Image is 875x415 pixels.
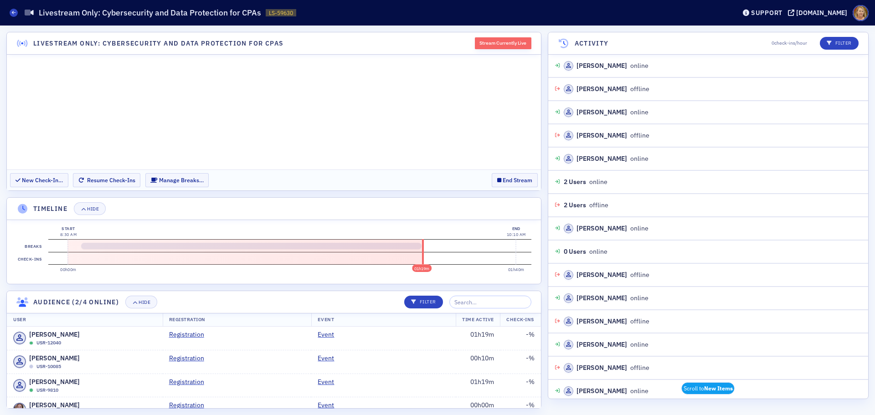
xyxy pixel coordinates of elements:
[576,340,627,349] div: [PERSON_NAME]
[23,240,44,252] label: Breaks
[163,313,312,327] th: Registration
[564,200,586,210] span: 2 Users
[576,61,627,71] div: [PERSON_NAME]
[29,330,80,339] span: [PERSON_NAME]
[60,232,77,237] time: 8:30 AM
[169,330,211,339] a: Registration
[827,40,852,47] p: Filter
[507,225,526,232] div: End
[492,173,538,187] button: End Stream
[507,232,526,237] time: 10:10 AM
[169,377,211,387] a: Registration
[564,131,649,140] div: offline
[311,313,456,327] th: Event
[87,206,99,211] div: Hide
[681,382,735,395] span: Scroll to
[589,177,607,187] span: online
[29,388,33,392] div: Online
[564,154,649,164] div: online
[33,297,119,307] h4: Audience (2/4 online)
[7,313,163,327] th: User
[564,317,649,326] div: offline
[844,384,866,406] iframe: Intercom live chat
[36,339,61,347] span: USR-12040
[704,384,733,392] strong: New Items
[564,84,649,94] div: offline
[751,9,782,17] div: Support
[788,10,850,16] button: [DOMAIN_NAME]
[576,131,627,140] div: [PERSON_NAME]
[29,354,80,363] span: [PERSON_NAME]
[169,354,211,363] a: Registration
[269,9,293,17] span: LS-59630
[33,39,284,48] h4: Livestream Only: Cybersecurity and Data Protection for CPAs
[36,387,58,394] span: USR-9810
[404,296,443,308] button: Filter
[564,177,586,187] span: 2 Users
[318,330,341,339] a: Event
[29,400,80,410] span: [PERSON_NAME]
[318,354,341,363] a: Event
[318,377,341,387] a: Event
[564,108,649,117] div: online
[576,154,627,164] div: [PERSON_NAME]
[73,173,140,187] button: Resume Check-Ins
[508,267,525,272] time: 01h40m
[449,296,531,308] input: Search…
[589,247,607,256] span: online
[576,84,627,94] div: [PERSON_NAME]
[576,108,627,117] div: [PERSON_NAME]
[456,313,500,327] th: Time Active
[500,350,541,374] td: - %
[10,173,68,187] button: New Check-In…
[772,40,807,47] span: 0 check-ins/hour
[33,204,67,214] h4: Timeline
[564,247,586,256] span: 0 Users
[456,374,500,397] td: 01h19m
[564,293,649,303] div: online
[145,173,209,187] button: Manage Breaks…
[60,267,77,272] time: 00h00m
[564,61,649,71] div: online
[456,327,500,350] td: 01h19m
[564,270,649,280] div: offline
[16,252,43,265] label: Check-ins
[576,224,627,233] div: [PERSON_NAME]
[576,317,627,326] div: [PERSON_NAME]
[564,340,649,349] div: online
[169,400,211,410] a: Registration
[29,341,33,345] div: Online
[414,266,429,271] time: 01h19m
[29,364,33,369] div: Offline
[318,400,341,410] a: Event
[564,224,649,233] div: online
[500,374,541,397] td: - %
[139,300,150,305] div: Hide
[576,363,627,373] div: [PERSON_NAME]
[575,39,609,48] h4: Activity
[74,202,106,215] button: Hide
[475,37,531,49] div: Stream Currently Live
[29,377,80,387] span: [PERSON_NAME]
[36,363,61,370] span: USR-10085
[500,313,540,327] th: Check-Ins
[125,296,157,308] button: Hide
[500,327,541,350] td: - %
[564,363,649,373] div: offline
[60,225,77,232] div: Start
[853,5,869,21] span: Profile
[576,293,627,303] div: [PERSON_NAME]
[796,9,847,17] div: [DOMAIN_NAME]
[456,350,500,374] td: 00h10m
[576,270,627,280] div: [PERSON_NAME]
[39,7,261,18] h1: Livestream Only: Cybersecurity and Data Protection for CPAs
[820,37,859,50] button: Filter
[589,200,608,210] span: offline
[411,298,436,306] p: Filter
